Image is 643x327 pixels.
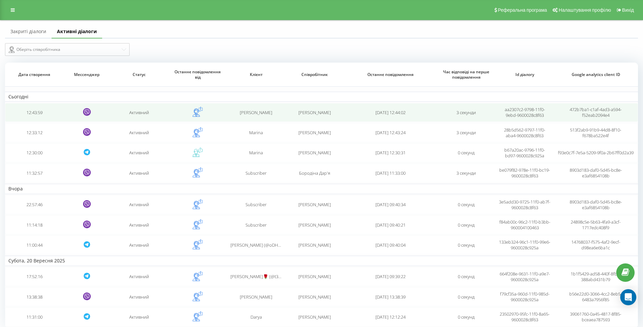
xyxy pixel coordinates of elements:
[559,7,611,13] span: Налаштування профілю
[500,291,550,303] span: f79cf35a-960d-11f0-985d-9600028c925a
[505,106,545,118] span: aa2307c2-9798-11f0-9ebd-9600028c8f63
[83,169,91,176] svg: Viber
[298,109,331,115] span: [PERSON_NAME]
[437,103,495,122] td: 3 секунди
[570,106,622,118] span: 472b7ba1-c1af-4ad3-a594-f52eab2094e4
[83,128,91,136] svg: Viber
[230,242,295,248] span: [PERSON_NAME] (@oDHopyKuu)
[5,184,638,194] td: Вчора
[375,242,406,248] span: [DATE] 09:40:04
[233,72,279,77] span: Клієнт
[245,201,267,208] span: Subscriber
[298,130,331,136] span: [PERSON_NAME]
[110,308,168,326] td: Активний
[437,216,495,234] td: 0 секунд
[570,127,621,139] span: 513f2ab9-91b9-44d8-8f10-f678ba522e4f
[110,216,168,234] td: Активний
[52,25,102,38] a: Активні діалоги
[437,236,495,254] td: 0 секунд
[240,294,272,300] span: [PERSON_NAME]
[351,72,429,77] span: Останнє повідомлення
[5,308,63,326] td: 11:31:00
[5,25,52,38] a: Закриті діалоги
[437,288,495,306] td: 0 секунд
[437,267,495,286] td: 0 секунд
[110,236,168,254] td: Активний
[499,167,550,179] span: be079f82-978e-11f0-bc19-9600028c8f63
[298,273,331,279] span: [PERSON_NAME]
[110,267,168,286] td: Активний
[622,7,634,13] span: Вихід
[437,123,495,142] td: 3 секунди
[5,195,63,214] td: 22:57:46
[298,294,331,300] span: [PERSON_NAME]
[69,72,105,77] span: Мессенджер
[298,150,331,156] span: [PERSON_NAME]
[245,170,267,176] span: Subscriber
[5,144,63,162] td: 12:30:00
[299,170,330,176] span: Бородіна Дар'я
[83,221,91,228] svg: Viber
[298,201,331,208] span: [PERSON_NAME]
[5,123,63,142] td: 12:33:12
[569,291,622,303] span: b56e22d0-3066-4cc2-8eb5-6483a7956f85
[5,103,63,122] td: 12:43:59
[437,308,495,326] td: 0 секунд
[570,199,622,211] span: 8903d183-daf0-5d45-bc8e-e3af6854108b
[11,72,58,77] span: Дата створення
[501,72,548,77] span: Id діалогу
[437,144,495,162] td: 0 секунд
[249,130,263,136] span: Marina
[375,130,406,136] span: [DATE] 12:43:24
[375,109,406,115] span: [DATE] 12:44:02
[561,72,631,77] span: Google analytics client ID
[500,271,550,282] span: 664f208e-9631-11f0-a9e7-9600028c925a
[5,288,63,306] td: 13:38:38
[298,242,331,248] span: [PERSON_NAME]
[251,314,262,320] span: Darya
[570,167,622,179] span: 8903d183-daf0-5d45-bc8e-e3af6854108b
[499,199,550,211] span: 3e5add30-9725-11f0-ab7f-9600028c8f63
[110,164,168,182] td: Активний
[571,219,621,231] span: 24898c5e-5b63-4fa9-a3cf-1717edc408f9
[375,170,406,176] span: [DATE] 11:33:00
[110,123,168,142] td: Активний
[249,150,263,156] span: Marina
[291,72,338,77] span: Співробітник
[498,7,547,13] span: Реферальна програма
[437,164,495,182] td: 3 секунди
[499,239,550,251] span: 133eb324-96c1-11f0-99e6-9600028c925a
[375,294,406,300] span: [DATE] 13:38:39
[110,195,168,214] td: Активний
[110,144,168,162] td: Активний
[571,239,620,251] span: 14768037-f575-4af2-9ecf-d98ea6e6ba1c
[5,164,63,182] td: 11:32:57
[375,314,406,320] span: [DATE] 12:12:24
[504,127,545,139] span: 28b5d562-9797-11f0-aba4-9600028c8f63
[375,201,406,208] span: [DATE] 09:40:34
[571,271,621,282] span: 1b1f5429-ad58-440f-8fb4-388abd431b79
[110,288,168,306] td: Активний
[620,289,636,305] div: Open Intercom Messenger
[443,69,490,80] span: Час відповіді на перше повідомлення
[558,150,634,156] span: f93e0c7f-7e5a-5209-9f0a-2b67ff0d2a39
[116,72,163,77] span: Статус
[174,69,221,80] span: Останнє повідомлення від
[5,92,638,102] td: Сьогодні
[504,147,545,159] span: b67a20ac-9796-11f0-bd97-9600028c925a
[245,222,267,228] span: Subscriber
[437,195,495,214] td: 0 секунд
[9,46,121,54] div: Оберіть співробітника
[240,109,272,115] span: [PERSON_NAME]
[83,200,91,208] svg: Viber
[5,256,638,266] td: Субота, 20 Вересня 2025
[298,222,331,228] span: [PERSON_NAME]
[375,273,406,279] span: [DATE] 09:39:22
[298,314,331,320] span: [PERSON_NAME]
[499,219,550,231] span: f84ab00c-96c2-11f0-b3bb-960004100463
[570,311,621,323] span: 39061760-0a45-4817-8f85-bceaea787593
[5,236,63,254] td: 11:00:44
[5,267,63,286] td: 17:52:16
[83,293,91,300] svg: Viber
[83,108,91,116] svg: Viber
